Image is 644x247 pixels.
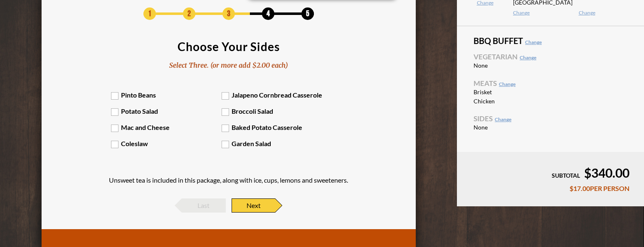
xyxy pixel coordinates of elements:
[222,91,332,99] label: Jalapeno Cornbread Casserole
[182,198,226,213] span: Last
[499,81,516,87] a: Change
[143,7,156,20] span: 1
[474,98,546,104] span: Chicken
[474,62,627,69] li: None
[579,10,634,15] a: Change
[495,116,511,122] a: Change
[222,139,332,147] label: Garden Salad
[513,10,568,15] a: Change
[262,7,274,20] span: 4
[474,53,627,60] span: Vegetarian
[232,198,275,213] span: Next
[474,80,627,87] span: Meats
[301,7,314,20] span: 5
[471,185,629,192] div: $17.00 PER PERSON
[474,115,627,122] span: Sides
[471,166,629,179] div: $340.00
[474,89,546,95] span: Brisket
[111,91,222,99] label: Pinto Beans
[474,124,627,131] li: None
[222,7,235,20] span: 3
[222,123,332,131] label: Baked Potato Casserole
[474,37,627,45] span: BBQ Buffet
[111,107,222,115] label: Potato Salad
[520,54,536,61] a: Change
[222,107,332,115] label: Broccoli Salad
[111,139,222,147] label: Coleslaw
[178,41,280,52] div: Choose Your Sides
[457,0,513,5] a: Change
[552,172,580,179] span: SUBTOTAL
[525,39,542,45] a: Change
[109,177,348,183] p: Unsweet tea is included in this package, along with ice, cups, lemons and sweeteners.
[169,61,288,70] div: Select Three. (or more add $2.00 each)
[183,7,195,20] span: 2
[111,123,222,131] label: Mac and Cheese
